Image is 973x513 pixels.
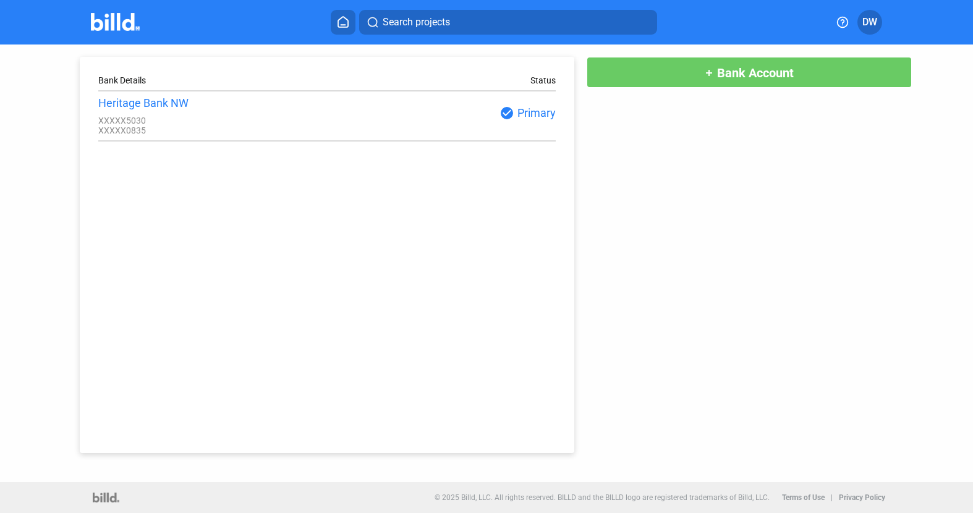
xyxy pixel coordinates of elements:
[91,13,140,31] img: Billd Company Logo
[93,493,119,502] img: logo
[831,493,833,502] p: |
[717,66,794,80] span: Bank Account
[327,106,556,121] div: Primary
[98,116,327,125] div: XXXXX5030
[839,493,885,502] b: Privacy Policy
[782,493,825,502] b: Terms of Use
[359,10,657,35] button: Search projects
[98,75,327,85] div: Bank Details
[862,15,877,30] span: DW
[587,57,912,88] button: Bank Account
[499,106,514,121] mat-icon: check_circle
[98,96,327,109] div: Heritage Bank NW
[383,15,450,30] span: Search projects
[704,68,714,78] mat-icon: add
[435,493,770,502] p: © 2025 Billd, LLC. All rights reserved. BILLD and the BILLD logo are registered trademarks of Bil...
[98,125,327,135] div: XXXXX0835
[857,10,882,35] button: DW
[530,75,556,85] div: Status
